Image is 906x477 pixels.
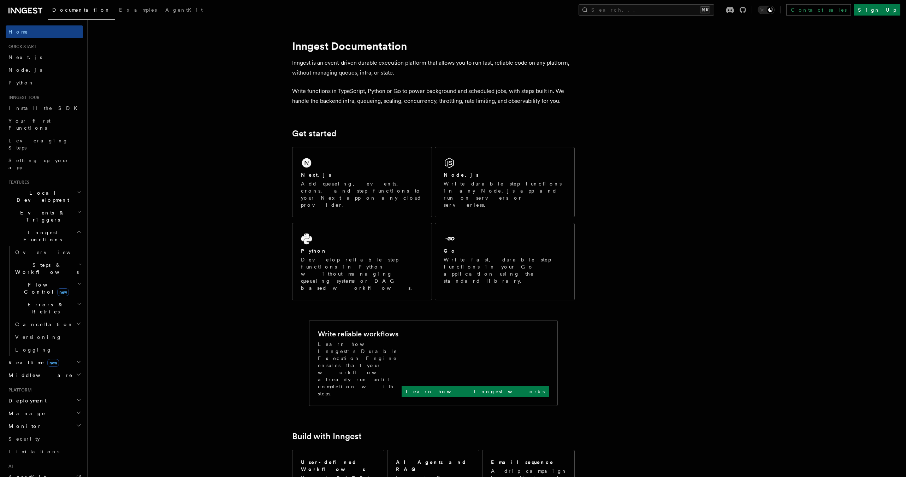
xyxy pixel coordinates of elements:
span: Next.js [8,54,42,60]
span: AgentKit [165,7,203,13]
span: Local Development [6,189,77,204]
button: Manage [6,407,83,420]
p: Write fast, durable step functions in your Go application using the standard library. [444,256,566,284]
button: Events & Triggers [6,206,83,226]
a: Home [6,25,83,38]
span: Versioning [15,334,62,340]
span: Home [8,28,28,35]
span: Your first Functions [8,118,51,131]
a: Examples [115,2,161,19]
a: Overview [12,246,83,259]
span: Realtime [6,359,59,366]
h2: Email sequence [491,459,554,466]
a: Node.js [6,64,83,76]
span: Cancellation [12,321,73,328]
button: Errors & Retries [12,298,83,318]
span: Quick start [6,44,36,49]
h2: Python [301,247,327,254]
button: Local Development [6,187,83,206]
div: Inngest Functions [6,246,83,356]
span: Install the SDK [8,105,82,111]
a: Contact sales [786,4,851,16]
button: Steps & Workflows [12,259,83,278]
a: AgentKit [161,2,207,19]
button: Middleware [6,369,83,382]
button: Cancellation [12,318,83,331]
span: Examples [119,7,157,13]
span: Platform [6,387,32,393]
p: Develop reliable step functions in Python without managing queueing systems or DAG based workflows. [301,256,423,291]
span: Inngest tour [6,95,40,100]
button: Inngest Functions [6,226,83,246]
button: Flow Controlnew [12,278,83,298]
button: Deployment [6,394,83,407]
p: Inngest is an event-driven durable execution platform that allows you to run fast, reliable code ... [292,58,575,78]
a: Documentation [48,2,115,20]
a: Build with Inngest [292,431,362,441]
span: Setting up your app [8,158,69,170]
h2: Next.js [301,171,331,178]
h2: Node.js [444,171,479,178]
span: Manage [6,410,46,417]
button: Toggle dark mode [758,6,775,14]
a: Setting up your app [6,154,83,174]
button: Realtimenew [6,356,83,369]
a: Node.jsWrite durable step functions in any Node.js app and run on servers or serverless. [435,147,575,217]
span: Middleware [6,372,73,379]
p: Write durable step functions in any Node.js app and run on servers or serverless. [444,180,566,208]
a: Learn how Inngest works [402,386,549,397]
span: Logging [15,347,52,353]
a: Security [6,432,83,445]
span: Features [6,179,29,185]
span: Documentation [52,7,111,13]
h1: Inngest Documentation [292,40,575,52]
span: Events & Triggers [6,209,77,223]
a: Limitations [6,445,83,458]
span: Deployment [6,397,47,404]
a: Versioning [12,331,83,343]
span: Overview [15,249,88,255]
a: Leveraging Steps [6,134,83,154]
span: Monitor [6,423,42,430]
span: Steps & Workflows [12,261,79,276]
h2: Go [444,247,456,254]
a: Install the SDK [6,102,83,114]
span: Errors & Retries [12,301,77,315]
a: Logging [12,343,83,356]
span: AI [6,464,13,469]
a: Sign Up [854,4,900,16]
h2: Write reliable workflows [318,329,398,339]
a: Get started [292,129,336,139]
span: new [47,359,59,367]
button: Monitor [6,420,83,432]
a: PythonDevelop reliable step functions in Python without managing queueing systems or DAG based wo... [292,223,432,300]
p: Learn how Inngest's Durable Execution Engine ensures that your workflow already run until complet... [318,341,402,397]
p: Add queueing, events, crons, and step functions to your Next app on any cloud provider. [301,180,423,208]
span: Inngest Functions [6,229,76,243]
span: Node.js [8,67,42,73]
p: Learn how Inngest works [406,388,545,395]
h2: User-defined Workflows [301,459,375,473]
a: Next.js [6,51,83,64]
span: Flow Control [12,281,78,295]
span: new [57,288,69,296]
p: Write functions in TypeScript, Python or Go to power background and scheduled jobs, with steps bu... [292,86,575,106]
a: Your first Functions [6,114,83,134]
span: Security [8,436,40,442]
span: Leveraging Steps [8,138,68,151]
kbd: ⌘K [700,6,710,13]
h2: AI Agents and RAG [396,459,472,473]
a: Next.jsAdd queueing, events, crons, and step functions to your Next app on any cloud provider. [292,147,432,217]
a: GoWrite fast, durable step functions in your Go application using the standard library. [435,223,575,300]
span: Python [8,80,34,86]
span: Limitations [8,449,59,454]
a: Python [6,76,83,89]
button: Search...⌘K [579,4,714,16]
